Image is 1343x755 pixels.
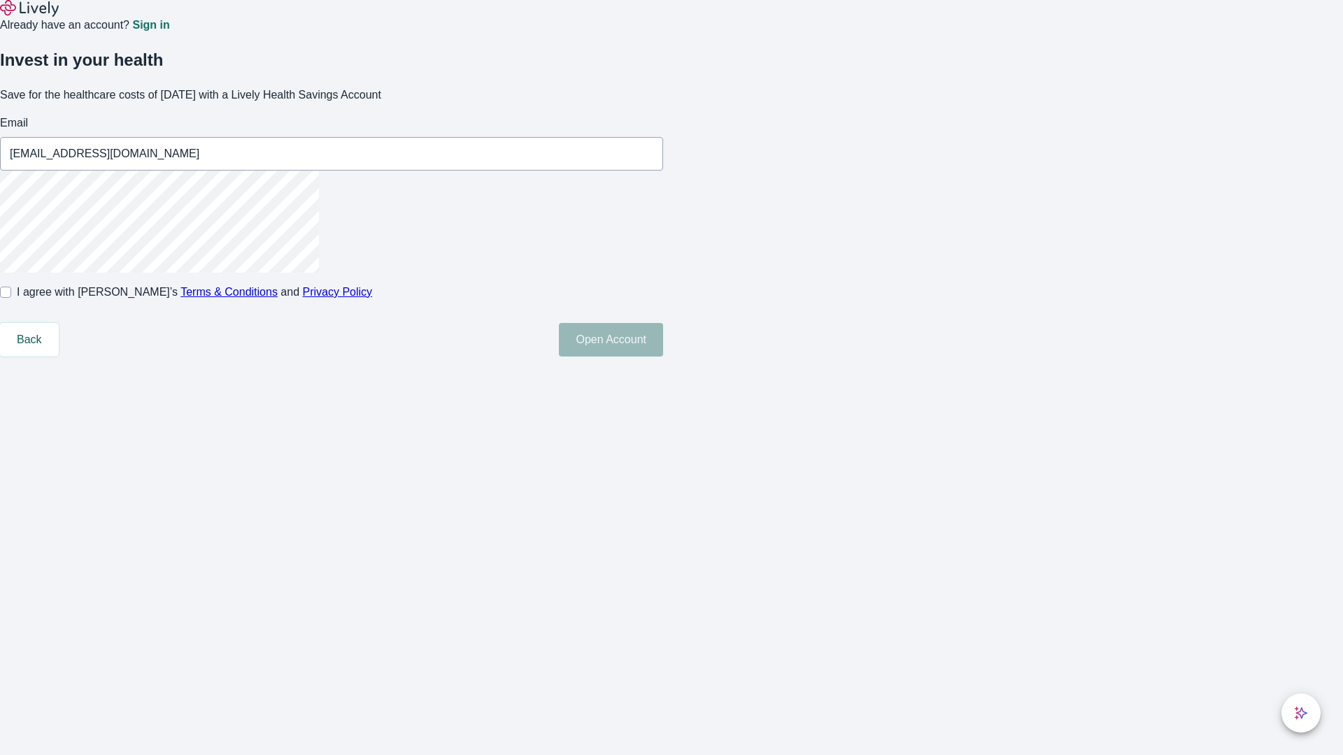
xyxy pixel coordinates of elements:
[17,284,372,301] span: I agree with [PERSON_NAME]’s and
[303,286,373,298] a: Privacy Policy
[1294,706,1308,720] svg: Lively AI Assistant
[1281,693,1321,733] button: chat
[180,286,278,298] a: Terms & Conditions
[132,20,169,31] a: Sign in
